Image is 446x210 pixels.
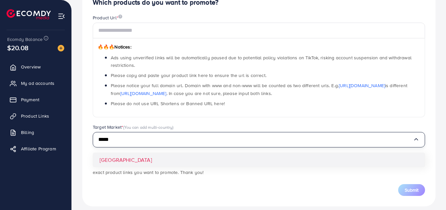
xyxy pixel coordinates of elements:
[123,124,173,130] span: (You can add multi-country)
[111,82,407,96] span: Please notice your full domain url. Domain with www and non-www will be counted as two different ...
[93,161,425,176] p: *Note: If you use unverified product links, the Ecomdy system will notify the support team to rev...
[5,93,67,106] a: Payment
[111,54,412,68] span: Ads using unverified links will be automatically paused due to potential policy violations on Tik...
[5,60,67,73] a: Overview
[21,64,41,70] span: Overview
[98,44,114,50] span: 🔥🔥🔥
[7,43,29,52] span: $20.08
[21,113,49,119] span: Product Links
[93,153,425,167] li: [GEOGRAPHIC_DATA]
[418,181,441,205] iframe: Chat
[5,126,67,139] a: Billing
[111,100,225,107] span: Please do not use URL Shortens or Banned URL here!
[58,45,64,51] img: image
[5,142,67,155] a: Affiliate Program
[93,14,122,21] label: Product Url
[5,77,67,90] a: My ad accounts
[21,145,56,152] span: Affiliate Program
[58,12,65,20] img: menu
[21,80,54,86] span: My ad accounts
[111,72,266,79] span: Please copy and paste your product link here to ensure the url is correct.
[118,14,122,19] img: image
[21,96,39,103] span: Payment
[7,9,51,19] img: logo
[93,124,174,130] label: Target Market
[120,90,166,97] a: [URL][DOMAIN_NAME]
[405,187,418,193] span: Submit
[98,135,413,145] input: Search for option
[398,184,425,196] button: Submit
[21,129,34,136] span: Billing
[339,82,385,89] a: [URL][DOMAIN_NAME]
[5,109,67,123] a: Product Links
[93,132,425,147] div: Search for option
[7,36,43,43] span: Ecomdy Balance
[98,44,131,50] span: Notices:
